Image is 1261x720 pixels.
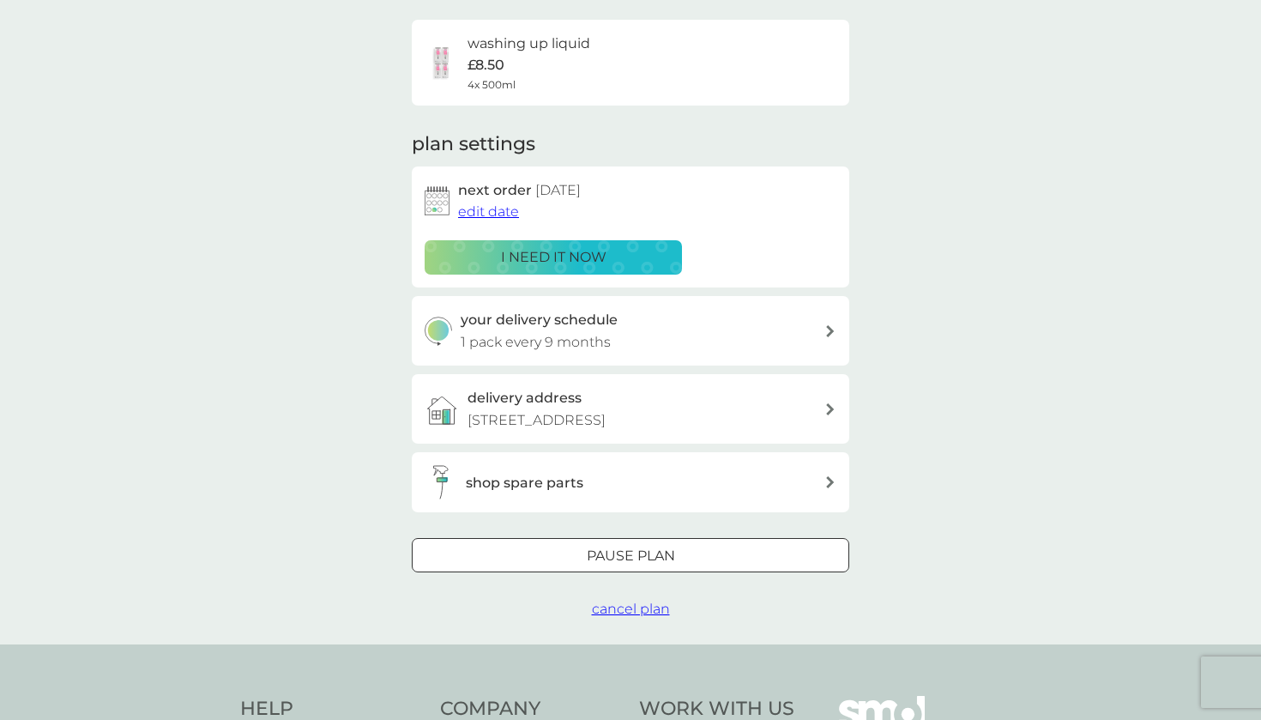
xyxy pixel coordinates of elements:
[458,203,519,220] span: edit date
[412,374,849,444] a: delivery address[STREET_ADDRESS]
[425,45,459,80] img: washing up liquid
[468,387,582,409] h3: delivery address
[458,201,519,223] button: edit date
[468,409,606,432] p: [STREET_ADDRESS]
[468,54,504,76] p: £8.50
[535,182,581,198] span: [DATE]
[412,452,849,512] button: shop spare parts
[468,33,590,55] h6: washing up liquid
[592,598,670,620] button: cancel plan
[412,538,849,572] button: Pause plan
[412,131,535,158] h2: plan settings
[592,601,670,617] span: cancel plan
[501,246,606,269] p: i need it now
[468,76,516,93] span: 4x 500ml
[587,545,675,567] p: Pause plan
[461,309,618,331] h3: your delivery schedule
[412,296,849,366] button: your delivery schedule1 pack every 9 months
[425,240,682,275] button: i need it now
[466,472,583,494] h3: shop spare parts
[461,331,611,354] p: 1 pack every 9 months
[458,179,581,202] h2: next order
